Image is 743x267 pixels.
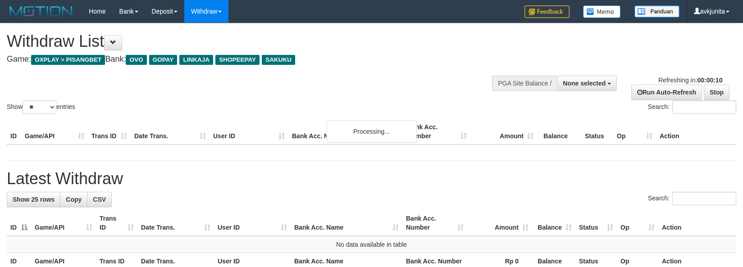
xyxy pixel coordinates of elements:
[648,192,736,205] label: Search:
[634,5,679,18] img: panduan.png
[7,119,21,145] th: ID
[470,119,537,145] th: Amount
[87,192,112,207] a: CSV
[402,210,467,236] th: Bank Acc. Number: activate to sort column ascending
[131,119,210,145] th: Date Trans.
[7,236,736,253] td: No data available in table
[93,196,106,203] span: CSV
[658,210,736,236] th: Action
[96,210,137,236] th: Trans ID: activate to sort column ascending
[66,196,82,203] span: Copy
[7,55,486,64] h4: Game: Bank:
[537,119,581,145] th: Balance
[149,55,178,65] span: GOPAY
[563,80,606,87] span: None selected
[557,76,617,91] button: None selected
[13,196,55,203] span: Show 25 rows
[613,119,656,145] th: Op
[697,77,722,84] strong: 00:00:10
[262,55,295,65] span: SAKUKU
[288,119,404,145] th: Bank Acc. Name
[583,5,621,18] img: Button%20Memo.svg
[215,55,260,65] span: SHOPEEPAY
[532,210,575,236] th: Balance: activate to sort column ascending
[575,210,617,236] th: Status: activate to sort column ascending
[137,210,214,236] th: Date Trans.: activate to sort column ascending
[31,55,105,65] span: OXPLAY > PISANGBET
[704,85,729,100] a: Stop
[60,192,87,207] a: Copy
[126,55,146,65] span: OVO
[658,77,722,84] span: Refreshing in:
[524,5,570,18] img: Feedback.jpg
[404,119,470,145] th: Bank Acc. Number
[492,76,557,91] div: PGA Site Balance /
[88,119,131,145] th: Trans ID
[656,119,736,145] th: Action
[7,170,736,188] h1: Latest Withdraw
[23,100,56,114] select: Showentries
[7,210,31,236] th: ID: activate to sort column descending
[581,119,613,145] th: Status
[7,100,75,114] label: Show entries
[31,210,96,236] th: Game/API: activate to sort column ascending
[179,55,213,65] span: LINKAJA
[467,210,532,236] th: Amount: activate to sort column ascending
[210,119,288,145] th: User ID
[291,210,402,236] th: Bank Acc. Name: activate to sort column ascending
[672,100,736,114] input: Search:
[7,5,75,18] img: MOTION_logo.png
[672,192,736,205] input: Search:
[617,210,658,236] th: Op: activate to sort column ascending
[631,85,702,100] a: Run Auto-Refresh
[214,210,291,236] th: User ID: activate to sort column ascending
[7,32,486,50] h1: Withdraw List
[327,120,417,143] div: Processing...
[21,119,88,145] th: Game/API
[648,100,736,114] label: Search:
[7,192,60,207] a: Show 25 rows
